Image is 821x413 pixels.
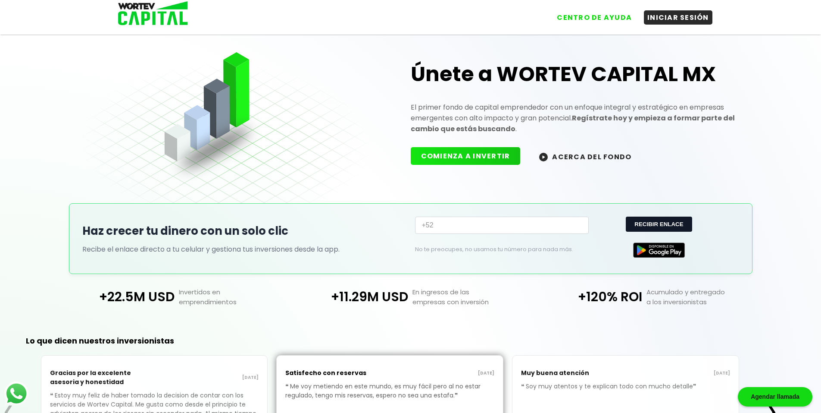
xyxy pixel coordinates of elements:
[455,391,459,400] span: ❞
[539,153,548,161] img: wortev-capital-acerca-del-fondo
[408,287,527,307] p: En ingresos de las empresas con inversión
[4,381,28,406] img: logos_whatsapp-icon.242b2217.svg
[545,4,635,25] a: CENTRO DE AYUDA
[285,382,290,391] span: ❝
[293,287,408,307] p: +11.29M USD
[50,364,154,391] p: Gracias por la excelente asesoria y honestidad
[82,244,406,255] p: Recibe el enlace directo a tu celular y gestiona tus inversiones desde la app.
[626,217,692,232] button: RECIBIR ENLACE
[411,151,529,161] a: COMIENZA A INVERTIR
[644,10,712,25] button: INICIAR SESIÓN
[738,387,812,407] div: Agendar llamada
[521,382,526,391] span: ❝
[528,287,642,307] p: +120% ROI
[411,60,739,88] h1: Únete a WORTEV CAPITAL MX
[175,287,293,307] p: Invertidos en emprendimientos
[529,147,642,166] button: ACERCA DEL FONDO
[415,246,575,253] p: No te preocupes, no usamos tu número para nada más.
[635,4,712,25] a: INICIAR SESIÓN
[82,223,406,240] h2: Haz crecer tu dinero con un solo clic
[411,102,739,134] p: El primer fondo de capital emprendedor con un enfoque integral y estratégico en empresas emergent...
[390,370,494,377] p: [DATE]
[59,287,174,307] p: +22.5M USD
[411,147,521,165] button: COMIENZA A INVERTIR
[411,113,735,134] strong: Regístrate hoy y empieza a formar parte del cambio que estás buscando
[521,382,730,404] p: Soy muy atentos y te explican todo con mucho detalle
[626,370,730,377] p: [DATE]
[553,10,635,25] button: CENTRO DE AYUDA
[521,364,625,382] p: Muy buena atención
[642,287,761,307] p: Acumulado y entregado a los inversionistas
[285,364,390,382] p: Satisfecho con reservas
[50,391,55,400] span: ❝
[285,382,494,413] p: Me voy metiendo en este mundo, es muy fácil pero al no estar regulado, tengo mis reservas, espero...
[693,382,698,391] span: ❞
[154,374,259,381] p: [DATE]
[633,243,685,258] img: Google Play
